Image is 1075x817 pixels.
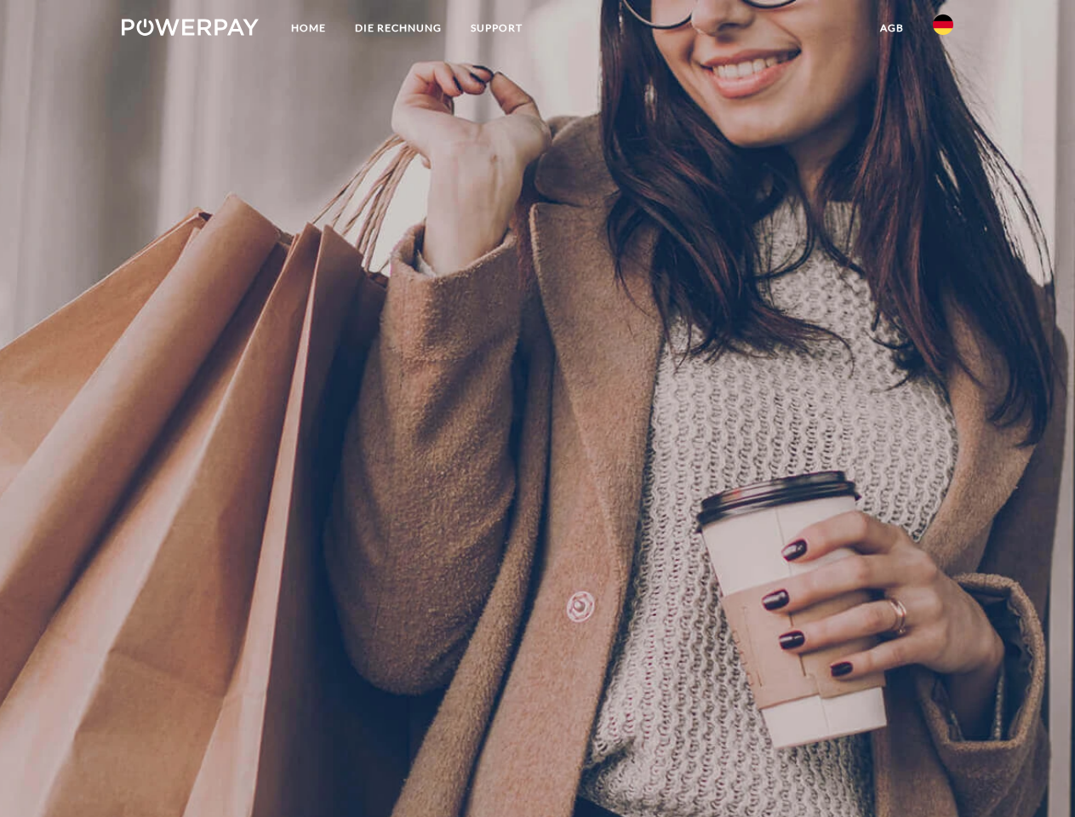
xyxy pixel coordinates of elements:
[340,13,456,43] a: DIE RECHNUNG
[277,13,340,43] a: Home
[122,19,259,36] img: logo-powerpay-white.svg
[933,14,953,35] img: de
[866,13,918,43] a: agb
[456,13,537,43] a: SUPPORT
